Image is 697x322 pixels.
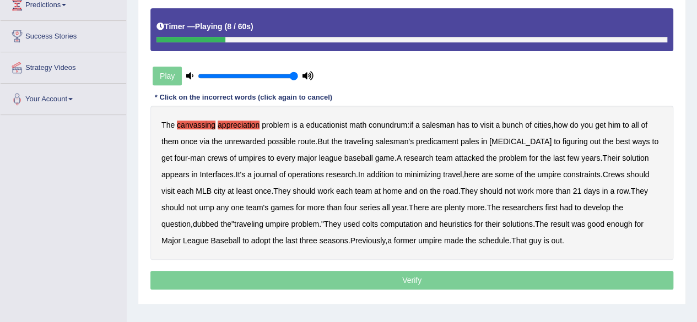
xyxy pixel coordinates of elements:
b: is [292,121,298,129]
b: develop [583,203,610,212]
b: in [602,187,608,195]
b: work [317,187,334,195]
b: In [358,170,365,179]
b: visit [161,187,175,195]
b: out [590,137,600,146]
a: Your Account [1,84,126,111]
b: all [631,121,639,129]
b: three [300,236,317,245]
b: MLB [196,187,212,195]
b: should [626,170,649,179]
b: umpire [266,220,289,228]
b: than [555,187,570,195]
b: here [464,170,479,179]
b: them [161,137,179,146]
b: Interfaces [199,170,233,179]
b: years [581,154,600,162]
b: heuristics [439,220,472,228]
b: They [324,220,341,228]
b: team [355,187,372,195]
b: at [228,187,234,195]
b: ( [224,22,227,31]
b: umpire [537,170,561,179]
b: problem [262,121,290,129]
b: research [403,154,433,162]
b: has [457,121,469,129]
b: Crews [602,170,624,179]
b: days [583,187,600,195]
b: predicament [416,137,458,146]
b: home [383,187,402,195]
b: not [186,203,197,212]
b: cities [534,121,552,129]
b: one [231,203,244,212]
b: you [580,121,593,129]
b: baseball [344,154,373,162]
b: used [343,220,360,228]
b: They [273,187,290,195]
b: him [608,121,620,129]
b: problem [291,220,319,228]
b: research [326,170,355,179]
b: the [540,154,550,162]
b: once [255,187,271,195]
b: team's [246,203,268,212]
b: Major [161,236,181,245]
b: ways [632,137,650,146]
b: the [430,187,440,195]
b: appears [161,170,190,179]
b: Their [602,154,620,162]
b: a [387,236,392,245]
b: any [217,203,229,212]
b: question [161,220,191,228]
b: plenty [444,203,464,212]
b: That [511,236,527,245]
b: ) [251,22,253,31]
b: was [571,220,585,228]
b: the [220,220,231,228]
b: more [467,203,485,212]
b: first [545,203,558,212]
b: more [307,203,325,212]
b: to [268,154,274,162]
b: They [631,187,648,195]
b: Previously [350,236,386,245]
b: enough [607,220,633,228]
b: least [236,187,252,195]
b: the [331,137,342,146]
b: attacked [455,154,484,162]
b: more [536,187,554,195]
b: every [277,154,295,162]
b: major [298,154,317,162]
b: do [570,121,579,129]
b: games [271,203,294,212]
b: schedule [478,236,509,245]
b: result [550,220,569,228]
b: route [298,137,316,146]
b: all [382,203,390,212]
b: guy [529,236,542,245]
b: four [344,203,357,212]
b: There [409,203,429,212]
b: had [560,203,572,212]
b: get [161,154,172,162]
b: work [517,187,534,195]
b: crews [207,154,228,162]
b: former [394,236,416,245]
b: if [409,121,413,129]
b: year [392,203,406,212]
b: made [444,236,463,245]
b: a [300,121,304,129]
b: last [553,154,565,162]
b: salesman [422,121,455,129]
b: [MEDICAL_DATA] [489,137,552,146]
b: appreciation [218,121,260,129]
b: The [535,220,548,228]
b: to [623,121,629,129]
b: are [431,203,442,212]
b: But [317,137,329,146]
b: the [603,137,613,146]
b: umpire [418,236,442,245]
b: for [474,220,483,228]
b: pales [461,137,479,146]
